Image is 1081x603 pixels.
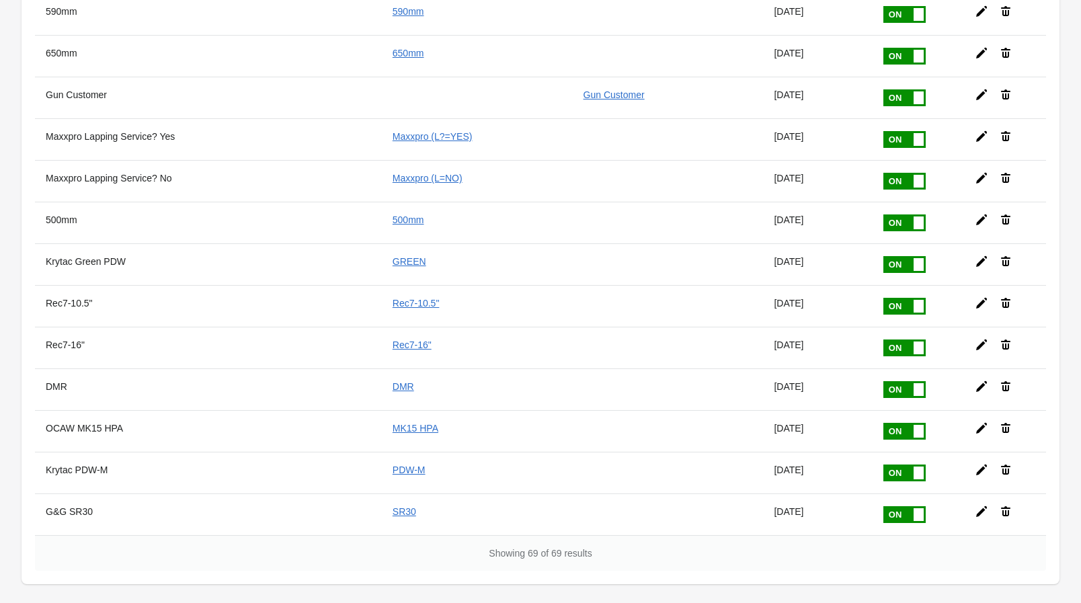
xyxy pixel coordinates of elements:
th: Krytac PDW-M [35,452,382,493]
td: [DATE] [763,160,871,202]
a: MK15 HPA [393,423,438,434]
td: [DATE] [763,118,871,160]
a: Rec7-16" [393,339,432,350]
td: [DATE] [763,410,871,452]
td: [DATE] [763,493,871,535]
th: DMR [35,368,382,410]
a: DMR [393,381,414,392]
a: PDW-M [393,465,426,475]
th: OCAW MK15 HPA [35,410,382,452]
th: Gun Customer [35,77,382,118]
td: [DATE] [763,327,871,368]
td: [DATE] [763,285,871,327]
th: 650mm [35,35,382,77]
th: Krytac Green PDW [35,243,382,285]
td: [DATE] [763,77,871,118]
td: [DATE] [763,368,871,410]
td: [DATE] [763,35,871,77]
a: 590mm [393,6,424,17]
a: Gun Customer [584,89,645,100]
a: GREEN [393,256,426,267]
th: Maxxpro Lapping Service? Yes [35,118,382,160]
td: [DATE] [763,452,871,493]
th: 500mm [35,202,382,243]
a: Maxxpro (L=NO) [393,173,463,184]
div: Showing 69 of 69 results [35,535,1046,571]
a: SR30 [393,506,416,517]
th: G&G SR30 [35,493,382,535]
th: Rec7-10.5" [35,285,382,327]
a: Rec7-10.5" [393,298,440,309]
td: [DATE] [763,243,871,285]
th: Rec7-16" [35,327,382,368]
a: 500mm [393,214,424,225]
td: [DATE] [763,202,871,243]
a: 650mm [393,48,424,58]
a: Maxxpro (L?=YES) [393,131,473,142]
th: Maxxpro Lapping Service? No [35,160,382,202]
